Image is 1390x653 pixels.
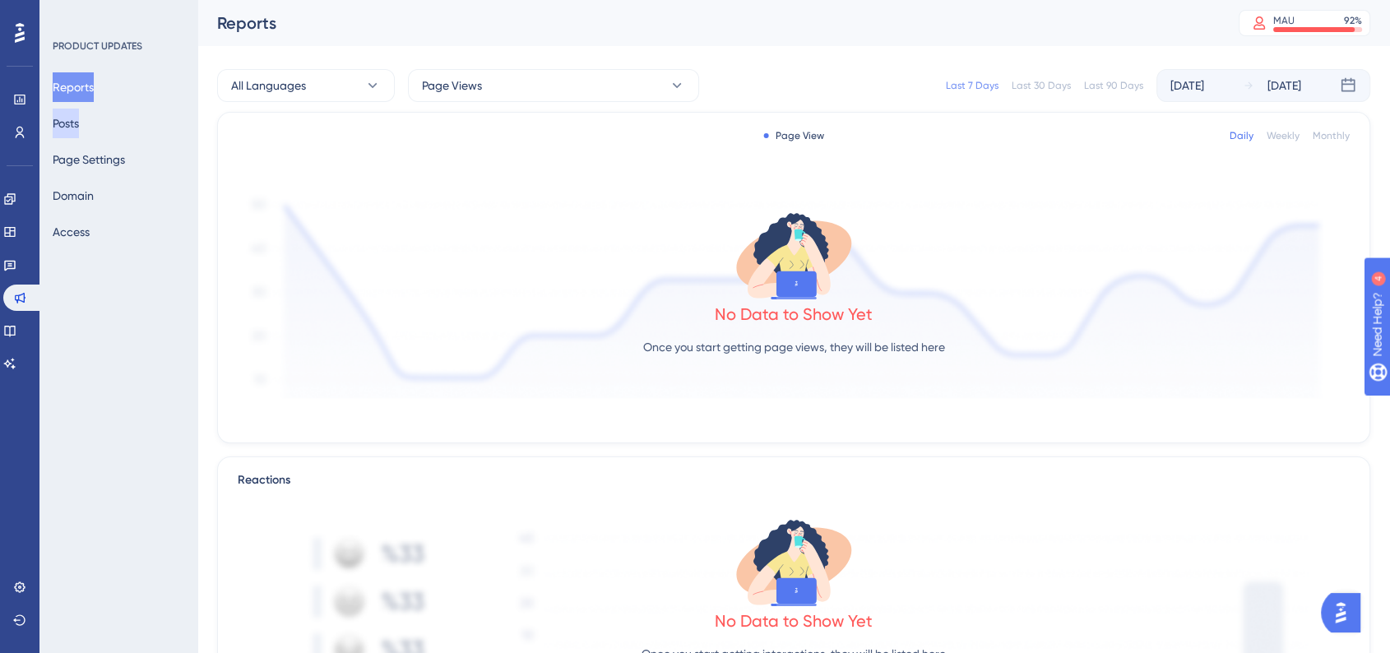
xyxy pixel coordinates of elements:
div: Weekly [1267,129,1300,142]
div: Daily [1230,129,1253,142]
div: Monthly [1313,129,1350,142]
button: Domain [53,181,94,211]
button: Page Views [408,69,699,102]
button: Page Settings [53,145,125,174]
div: MAU [1273,14,1295,27]
p: Once you start getting page views, they will be listed here [643,337,945,357]
button: Posts [53,109,79,138]
div: Last 90 Days [1084,79,1143,92]
div: Reports [217,12,1198,35]
button: All Languages [217,69,395,102]
span: Need Help? [39,4,103,24]
div: Last 30 Days [1012,79,1071,92]
button: Access [53,217,90,247]
div: No Data to Show Yet [715,609,873,632]
div: No Data to Show Yet [715,303,873,326]
div: 92 % [1344,14,1362,27]
div: 4 [114,8,119,21]
div: Page View [764,129,824,142]
span: Page Views [422,76,482,95]
div: [DATE] [1267,76,1301,95]
div: PRODUCT UPDATES [53,39,142,53]
span: All Languages [231,76,306,95]
div: [DATE] [1170,76,1204,95]
iframe: UserGuiding AI Assistant Launcher [1321,588,1370,637]
div: Last 7 Days [946,79,998,92]
div: Reactions [238,470,1350,490]
button: Reports [53,72,94,102]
